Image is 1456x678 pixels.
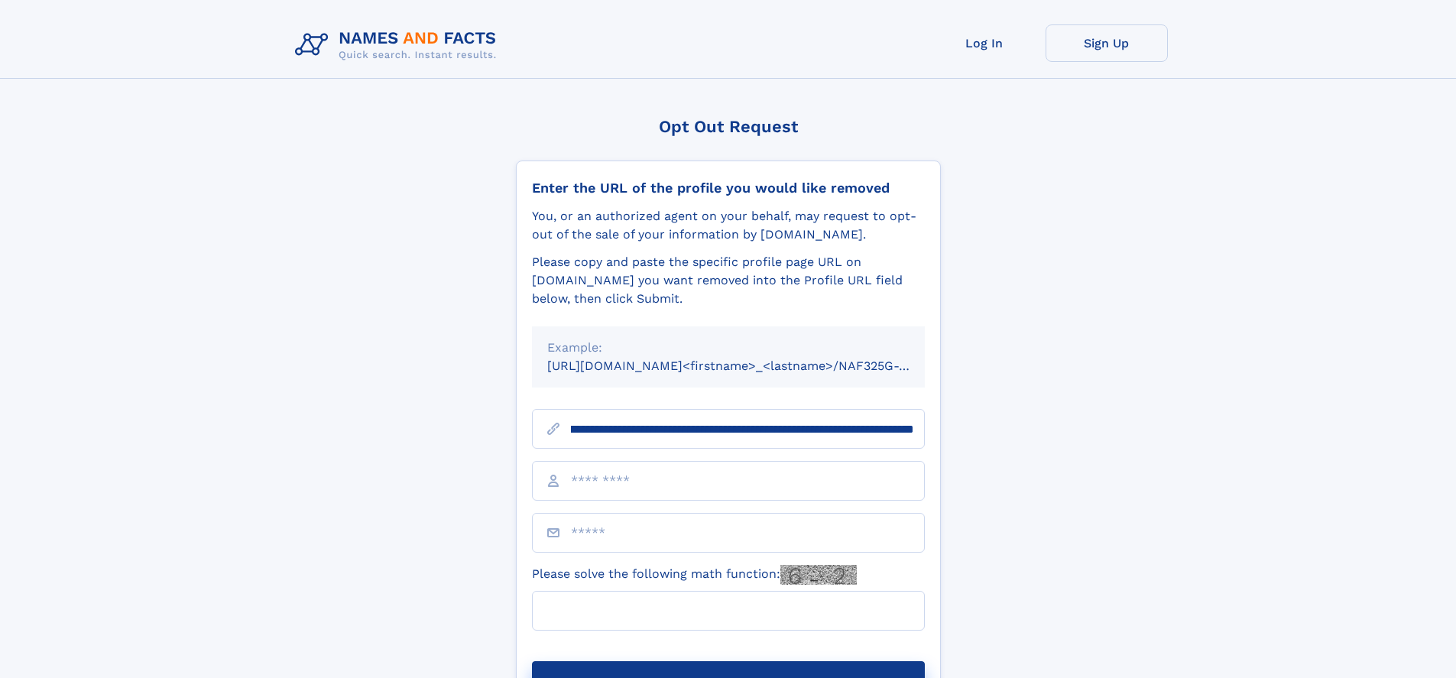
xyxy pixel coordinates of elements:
[516,117,941,136] div: Opt Out Request
[1046,24,1168,62] a: Sign Up
[532,253,925,308] div: Please copy and paste the specific profile page URL on [DOMAIN_NAME] you want removed into the Pr...
[923,24,1046,62] a: Log In
[547,339,910,357] div: Example:
[532,180,925,196] div: Enter the URL of the profile you would like removed
[532,207,925,244] div: You, or an authorized agent on your behalf, may request to opt-out of the sale of your informatio...
[547,358,954,373] small: [URL][DOMAIN_NAME]<firstname>_<lastname>/NAF325G-xxxxxxxx
[532,565,857,585] label: Please solve the following math function:
[289,24,509,66] img: Logo Names and Facts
